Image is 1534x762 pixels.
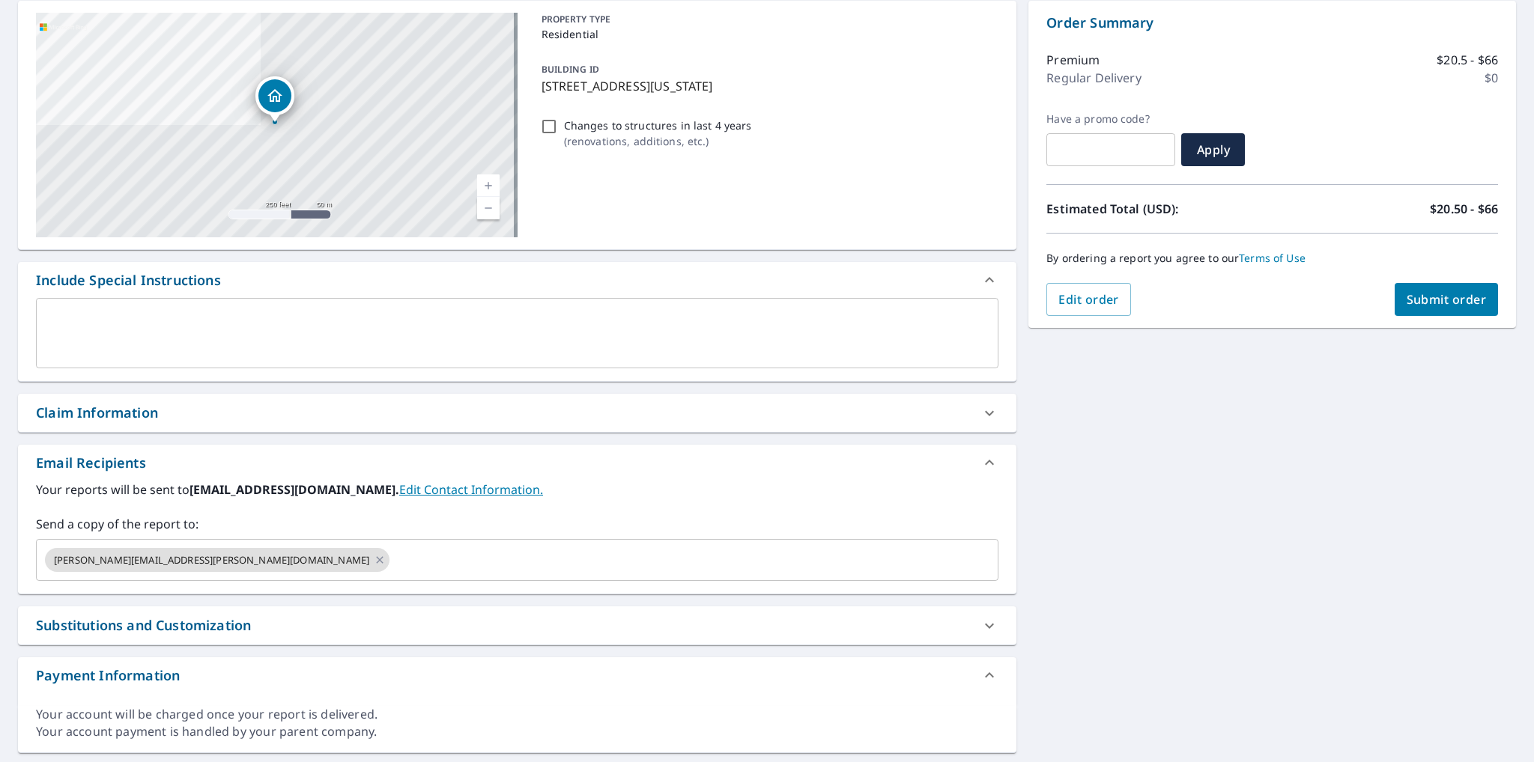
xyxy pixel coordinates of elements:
div: Your account will be charged once your report is delivered. [36,706,998,723]
div: Include Special Instructions [18,262,1016,298]
p: $20.5 - $66 [1437,51,1498,69]
span: Submit order [1407,291,1487,308]
a: Current Level 17, Zoom Out [477,197,500,219]
div: Payment Information [18,657,1016,693]
a: Current Level 17, Zoom In [477,174,500,197]
div: [PERSON_NAME][EMAIL_ADDRESS][PERSON_NAME][DOMAIN_NAME] [45,548,389,572]
div: Your account payment is handled by your parent company. [36,723,998,740]
p: Residential [542,26,993,42]
b: [EMAIL_ADDRESS][DOMAIN_NAME]. [190,481,399,498]
div: Payment Information [36,665,180,686]
div: Dropped pin, building 1, Residential property, 1812 Pheasant Run Dr Maryland Heights, MO 63043 [255,76,294,123]
p: Order Summary [1046,13,1498,33]
p: Premium [1046,51,1100,69]
div: Email Recipients [36,453,146,473]
p: $20.50 - $66 [1430,200,1498,218]
span: Edit order [1058,291,1119,308]
label: Have a promo code? [1046,112,1175,126]
div: Email Recipients [18,445,1016,481]
p: Changes to structures in last 4 years [564,118,752,133]
p: $0 [1485,69,1498,87]
div: Substitutions and Customization [18,606,1016,644]
p: Estimated Total (USD): [1046,200,1272,218]
label: Send a copy of the report to: [36,515,998,533]
div: Claim Information [18,394,1016,432]
label: Your reports will be sent to [36,481,998,499]
p: Regular Delivery [1046,69,1141,87]
div: Include Special Instructions [36,270,221,290]
span: [PERSON_NAME][EMAIL_ADDRESS][PERSON_NAME][DOMAIN_NAME] [45,553,378,567]
button: Edit order [1046,283,1131,316]
button: Apply [1181,133,1245,166]
a: EditContactInfo [399,481,543,498]
div: Claim Information [36,403,158,423]
div: Substitutions and Customization [36,615,251,635]
a: Terms of Use [1239,251,1306,265]
p: ( renovations, additions, etc. ) [564,133,752,149]
p: By ordering a report you agree to our [1046,252,1498,265]
p: BUILDING ID [542,63,599,76]
span: Apply [1193,141,1233,158]
p: PROPERTY TYPE [542,13,993,26]
p: [STREET_ADDRESS][US_STATE] [542,77,993,95]
button: Submit order [1395,283,1499,316]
